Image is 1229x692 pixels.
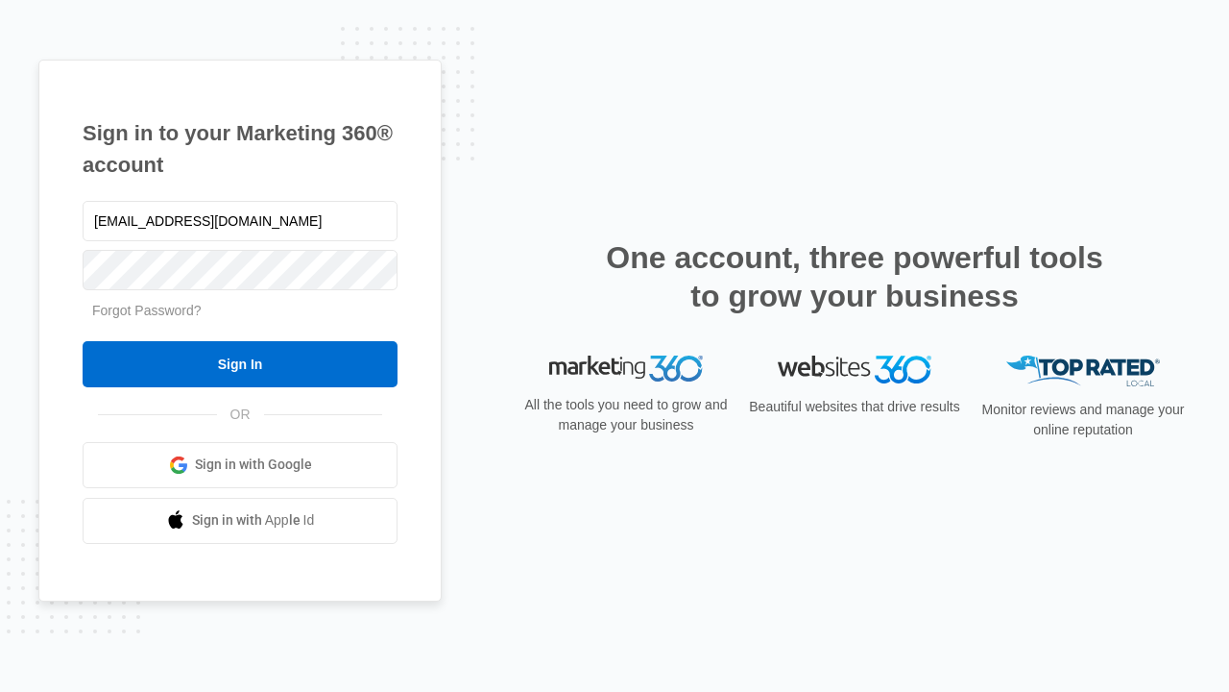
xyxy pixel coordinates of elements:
[518,395,734,435] p: All the tools you need to grow and manage your business
[778,356,931,383] img: Websites 360
[747,397,962,417] p: Beautiful websites that drive results
[600,238,1109,315] h2: One account, three powerful tools to grow your business
[83,201,398,241] input: Email
[1006,356,1160,387] img: Top Rated Local
[195,455,312,475] span: Sign in with Google
[549,356,703,383] img: Marketing 360
[976,400,1191,440] p: Monitor reviews and manage your online reputation
[192,510,315,531] span: Sign in with Apple Id
[217,405,264,425] span: OR
[83,117,398,181] h1: Sign in to your Marketing 360® account
[92,303,202,318] a: Forgot Password?
[83,341,398,387] input: Sign In
[83,442,398,488] a: Sign in with Google
[83,498,398,544] a: Sign in with Apple Id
